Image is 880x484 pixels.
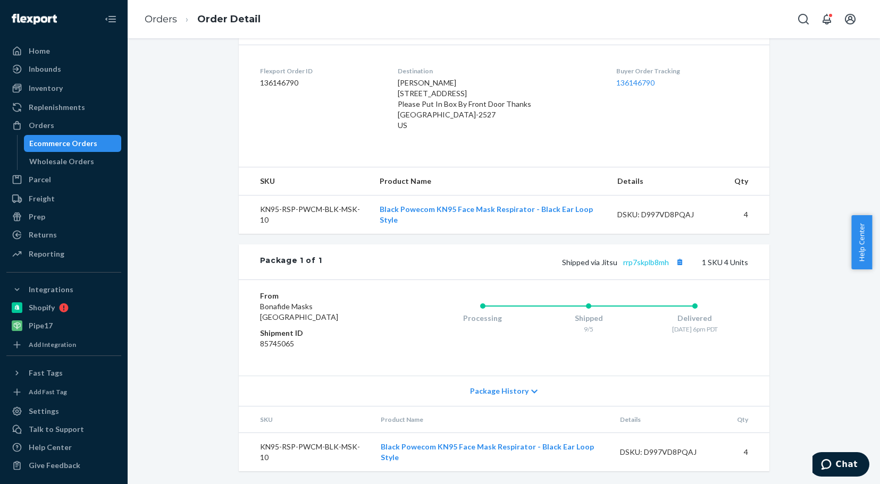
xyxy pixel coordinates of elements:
a: Replenishments [6,99,121,116]
a: Shopify [6,299,121,316]
dt: Flexport Order ID [260,66,381,75]
button: Close Navigation [100,9,121,30]
button: Open account menu [840,9,861,30]
div: Delivered [642,313,748,324]
div: Replenishments [29,102,85,113]
th: Qty [725,167,769,196]
a: Black Powecom KN95 Face Mask Respirator - Black Ear Loop Style [380,205,593,224]
div: 1 SKU 4 Units [322,255,748,269]
div: Package 1 of 1 [260,255,322,269]
div: Reporting [29,249,64,259]
a: Ecommerce Orders [24,135,122,152]
div: Help Center [29,442,72,453]
div: Wholesale Orders [29,156,94,167]
a: Prep [6,208,121,225]
a: Inbounds [6,61,121,78]
ol: breadcrumbs [136,4,269,35]
div: Processing [430,313,536,324]
button: Open Search Box [793,9,814,30]
iframe: Opens a widget where you can chat to one of our agents [812,452,869,479]
a: Wholesale Orders [24,153,122,170]
a: Returns [6,226,121,243]
div: Shopify [29,302,55,313]
a: Settings [6,403,121,420]
img: Flexport logo [12,14,57,24]
div: Freight [29,193,55,204]
button: Copy tracking number [673,255,687,269]
th: Details [611,406,728,433]
div: Returns [29,230,57,240]
a: Orders [145,13,177,25]
div: Inbounds [29,64,61,74]
a: 136146790 [616,78,655,87]
div: Give Feedback [29,460,80,471]
div: Integrations [29,284,73,295]
div: DSKU: D997VD8PQAJ [620,447,720,457]
td: 4 [728,433,769,472]
span: Shipped via Jitsu [562,258,687,267]
dd: 136146790 [260,78,381,88]
button: Open notifications [816,9,837,30]
button: Help Center [851,215,872,269]
div: Inventory [29,83,63,94]
button: Give Feedback [6,457,121,474]
div: Ecommerce Orders [29,138,97,149]
a: Parcel [6,171,121,188]
td: 4 [725,196,769,234]
button: Integrations [6,281,121,298]
th: SKU [239,167,372,196]
span: Package History [470,386,529,396]
th: Details [609,167,726,196]
div: 9/5 [535,325,642,334]
div: Pipe17 [29,320,53,331]
span: Bonafide Masks [GEOGRAPHIC_DATA] [260,302,338,321]
button: Talk to Support [6,421,121,438]
a: Pipe17 [6,317,121,334]
dt: From [260,291,387,301]
div: Home [29,46,50,56]
th: SKU [239,406,372,433]
div: Talk to Support [29,424,84,435]
div: Prep [29,211,45,222]
a: Freight [6,190,121,207]
th: Product Name [372,406,611,433]
dt: Buyer Order Tracking [616,66,748,75]
a: Add Integration [6,338,121,351]
a: Black Powecom KN95 Face Mask Respirator - Black Ear Loop Style [381,442,594,462]
button: Fast Tags [6,364,121,381]
dt: Shipment ID [260,328,387,338]
div: Parcel [29,174,51,185]
a: Orders [6,117,121,134]
th: Qty [728,406,769,433]
span: [PERSON_NAME] [STREET_ADDRESS] Please Put In Box By Front Door Thanks [GEOGRAPHIC_DATA]-2527 US [398,78,531,130]
a: Home [6,43,121,60]
a: rrp7skplb8mh [623,258,669,267]
div: Shipped [535,313,642,324]
div: DSKU: D997VD8PQAJ [617,209,717,220]
a: Add Fast Tag [6,386,121,398]
div: Settings [29,406,59,417]
div: [DATE] 6pm PDT [642,325,748,334]
div: Add Fast Tag [29,387,67,396]
div: Fast Tags [29,368,63,378]
th: Product Name [371,167,609,196]
a: Order Detail [197,13,261,25]
td: KN95-RSP-PWCM-BLK-MSK-10 [239,433,372,472]
div: Add Integration [29,340,76,349]
a: Help Center [6,439,121,456]
td: KN95-RSP-PWCM-BLK-MSK-10 [239,196,372,234]
a: Reporting [6,245,121,262]
dt: Destination [398,66,599,75]
div: Orders [29,120,54,131]
a: Inventory [6,80,121,97]
dd: 85745065 [260,338,387,349]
